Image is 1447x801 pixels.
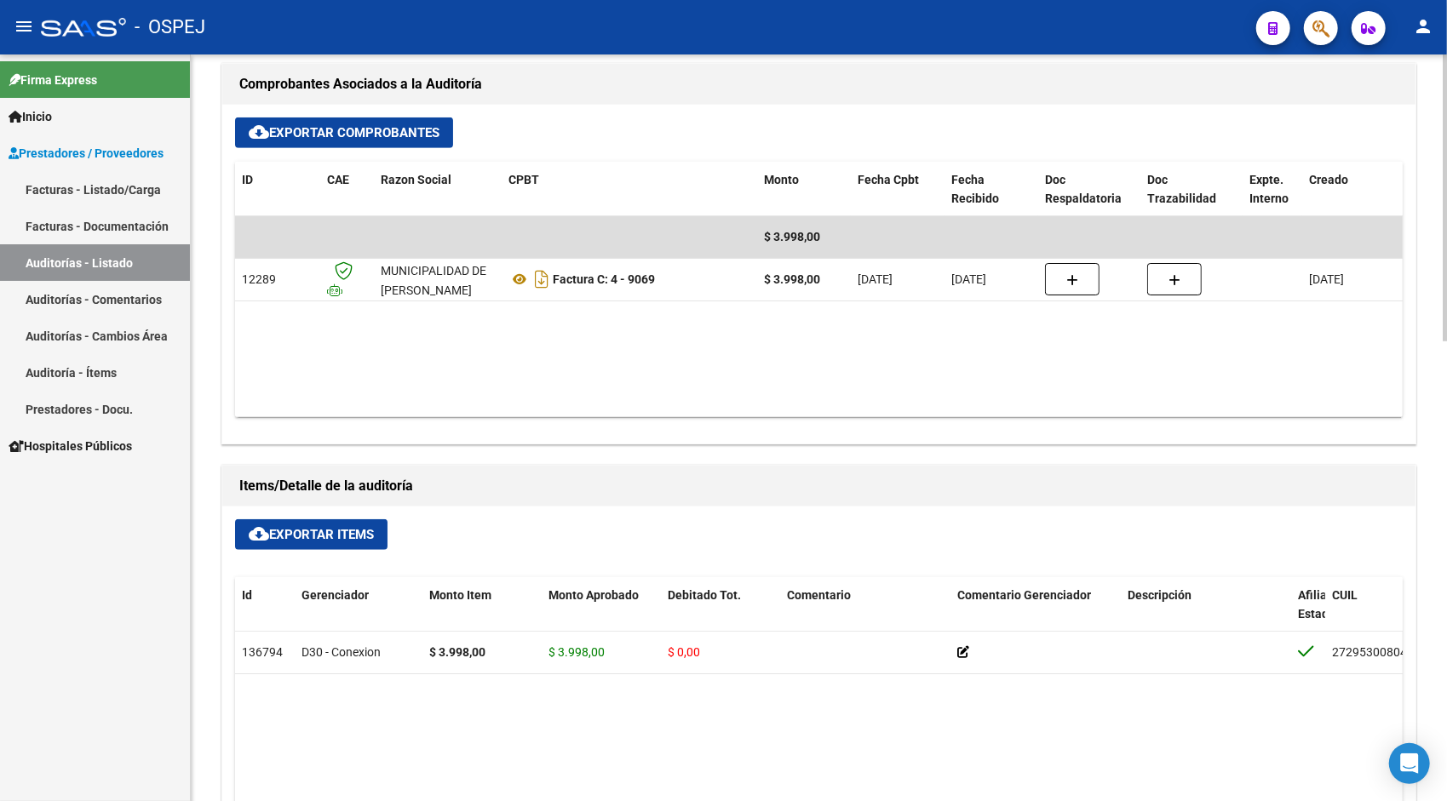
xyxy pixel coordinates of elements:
div: MUNICIPALIDAD DE [PERSON_NAME] [381,261,495,300]
button: Exportar Comprobantes [235,117,453,148]
datatable-header-cell: Debitado Tot. [661,577,780,652]
span: Inicio [9,107,52,126]
span: Fecha Recibido [951,173,999,206]
span: CUIL [1332,588,1358,602]
span: Debitado Tot. [668,588,741,602]
span: Creado [1309,173,1348,186]
span: Gerenciador [301,588,369,602]
span: $ 0,00 [668,645,700,659]
span: Exportar Items [249,527,374,542]
datatable-header-cell: Doc Trazabilidad [1140,162,1243,218]
button: Exportar Items [235,519,388,550]
datatable-header-cell: Monto Aprobado [542,577,661,652]
mat-icon: menu [14,16,34,37]
datatable-header-cell: Comentario [780,577,950,652]
span: ID [242,173,253,186]
mat-icon: cloud_download [249,122,269,142]
datatable-header-cell: Monto [757,162,851,218]
datatable-header-cell: Fecha Recibido [945,162,1038,218]
datatable-header-cell: CUIL [1325,577,1419,652]
span: Monto Item [429,588,491,602]
datatable-header-cell: ID [235,162,320,218]
span: Exportar Comprobantes [249,125,439,140]
strong: $ 3.998,00 [429,645,485,659]
strong: Factura C: 4 - 9069 [553,272,655,286]
span: Doc Trazabilidad [1147,173,1216,206]
span: Razon Social [381,173,451,186]
span: Fecha Cpbt [858,173,919,186]
h1: Items/Detalle de la auditoría [239,472,1398,500]
span: Monto [764,173,799,186]
span: Hospitales Públicos [9,437,132,455]
span: [DATE] [1309,272,1344,286]
datatable-header-cell: Comentario Gerenciador [950,577,1121,652]
span: Comentario Gerenciador [957,588,1091,602]
h1: Comprobantes Asociados a la Auditoría [239,71,1398,98]
span: Doc Respaldatoria [1045,173,1122,206]
datatable-header-cell: Afiliado Estado [1291,577,1325,652]
mat-icon: person [1413,16,1433,37]
datatable-header-cell: Gerenciador [295,577,422,652]
span: Firma Express [9,71,97,89]
datatable-header-cell: Fecha Cpbt [851,162,945,218]
datatable-header-cell: Doc Respaldatoria [1038,162,1140,218]
datatable-header-cell: CPBT [502,162,757,218]
span: D30 - Conexion [301,645,381,659]
span: Monto Aprobado [548,588,639,602]
span: $ 3.998,00 [548,645,605,659]
datatable-header-cell: Monto Item [422,577,542,652]
span: Expte. Interno [1249,173,1289,206]
datatable-header-cell: Creado [1302,162,1421,218]
span: Id [242,588,252,602]
span: Afiliado Estado [1298,588,1341,621]
span: Prestadores / Proveedores [9,144,164,163]
datatable-header-cell: Id [235,577,295,652]
span: $ 3.998,00 [764,230,820,243]
i: Descargar documento [531,266,553,293]
span: CPBT [508,173,539,186]
mat-icon: cloud_download [249,524,269,544]
span: 136794 [242,645,283,659]
span: Descripción [1128,588,1191,602]
div: 27295300804 [1332,643,1407,662]
span: 12289 [242,272,276,286]
span: - OSPEJ [135,9,205,46]
strong: $ 3.998,00 [764,272,820,286]
datatable-header-cell: Razon Social [374,162,502,218]
datatable-header-cell: Descripción [1121,577,1291,652]
span: [DATE] [951,272,986,286]
datatable-header-cell: CAE [320,162,374,218]
span: CAE [327,173,349,186]
span: Comentario [787,588,851,602]
div: Open Intercom Messenger [1389,743,1430,784]
datatable-header-cell: Expte. Interno [1243,162,1302,218]
span: [DATE] [858,272,893,286]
